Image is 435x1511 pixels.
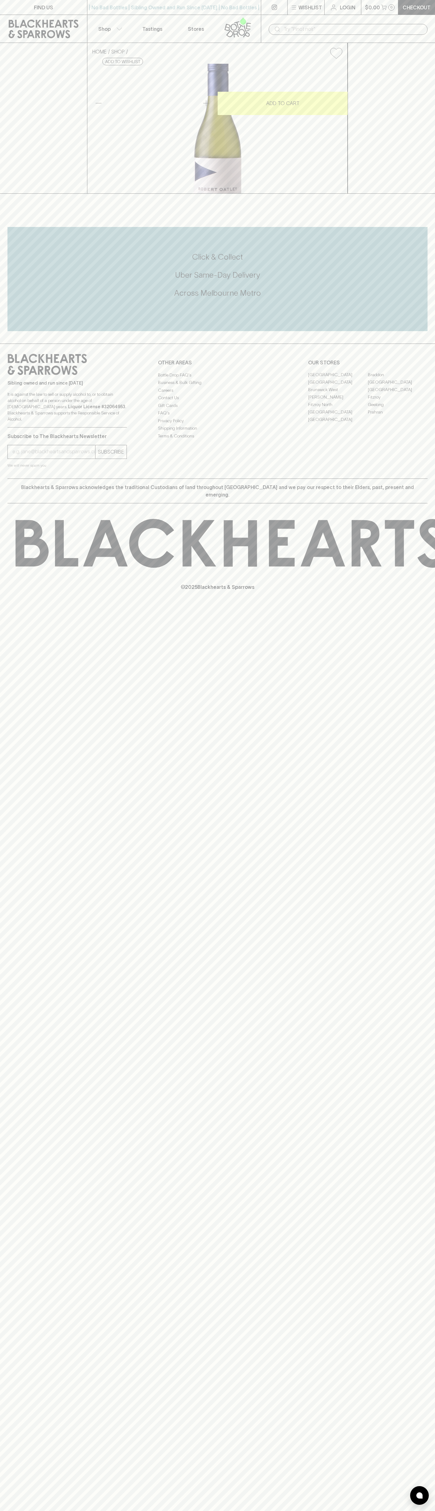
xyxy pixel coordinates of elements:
[174,15,218,43] a: Stores
[368,371,428,379] a: Braddon
[111,49,125,54] a: SHOP
[158,394,277,402] a: Contact Us
[158,386,277,394] a: Careers
[158,371,277,379] a: Bottle Drop FAQ's
[7,270,428,280] h5: Uber Same-Day Delivery
[308,386,368,394] a: Brunswick West
[390,6,393,9] p: 0
[131,15,174,43] a: Tastings
[308,416,368,423] a: [GEOGRAPHIC_DATA]
[308,409,368,416] a: [GEOGRAPHIC_DATA]
[308,394,368,401] a: [PERSON_NAME]
[368,386,428,394] a: [GEOGRAPHIC_DATA]
[308,401,368,409] a: Fitzroy North
[95,445,127,459] button: SUBSCRIBE
[158,417,277,424] a: Privacy Policy
[98,448,124,455] p: SUBSCRIBE
[34,4,53,11] p: FIND US
[7,252,428,262] h5: Click & Collect
[92,49,107,54] a: HOME
[102,58,143,65] button: Add to wishlist
[87,64,347,193] img: 37546.png
[68,404,125,409] strong: Liquor License #32064953
[7,391,127,422] p: It is against the law to sell or supply alcohol to, or to obtain alcohol on behalf of a person un...
[87,15,131,43] button: Shop
[308,371,368,379] a: [GEOGRAPHIC_DATA]
[368,401,428,409] a: Geelong
[7,380,127,386] p: Sibling owned and run since [DATE]
[12,447,95,457] input: e.g. jane@blackheartsandsparrows.com.au
[266,99,299,107] p: ADD TO CART
[12,483,423,498] p: Blackhearts & Sparrows acknowledges the traditional Custodians of land throughout [GEOGRAPHIC_DAT...
[368,394,428,401] a: Fitzroy
[340,4,355,11] p: Login
[158,432,277,440] a: Terms & Conditions
[188,25,204,33] p: Stores
[284,24,423,34] input: Try "Pinot noir"
[142,25,162,33] p: Tastings
[158,359,277,366] p: OTHER AREAS
[368,409,428,416] a: Prahran
[298,4,322,11] p: Wishlist
[328,45,345,61] button: Add to wishlist
[7,288,428,298] h5: Across Melbourne Metro
[218,92,348,115] button: ADD TO CART
[7,432,127,440] p: Subscribe to The Blackhearts Newsletter
[416,1492,423,1499] img: bubble-icon
[308,379,368,386] a: [GEOGRAPHIC_DATA]
[365,4,380,11] p: $0.00
[7,462,127,469] p: We will never spam you
[368,379,428,386] a: [GEOGRAPHIC_DATA]
[403,4,431,11] p: Checkout
[158,425,277,432] a: Shipping Information
[308,359,428,366] p: OUR STORES
[7,227,428,331] div: Call to action block
[158,402,277,409] a: Gift Cards
[158,379,277,386] a: Business & Bulk Gifting
[158,409,277,417] a: FAQ's
[98,25,111,33] p: Shop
